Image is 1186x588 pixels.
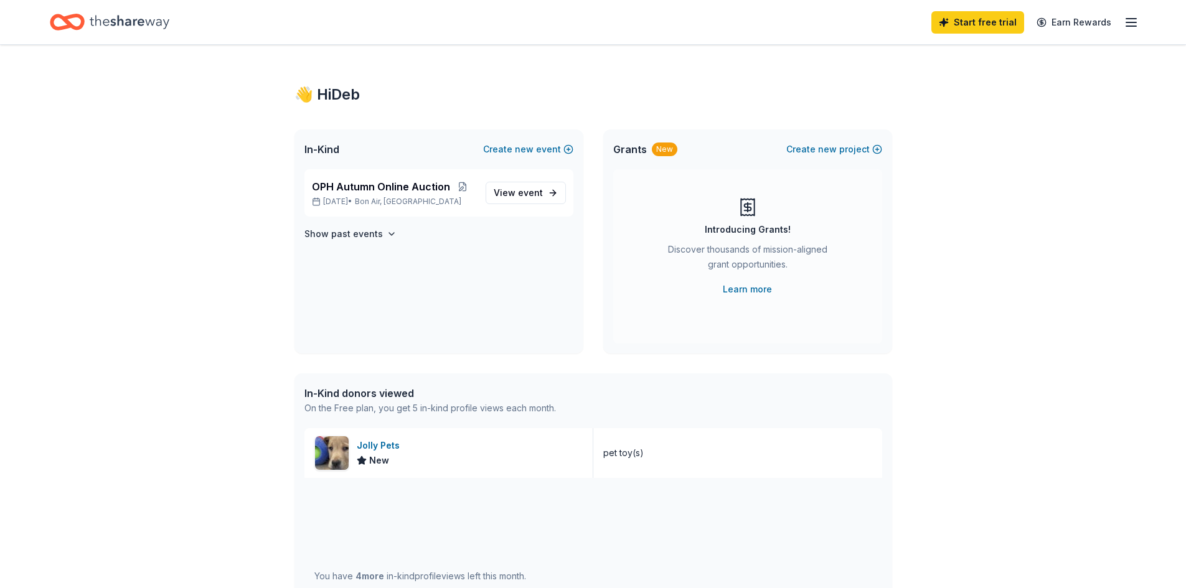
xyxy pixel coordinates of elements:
span: new [515,142,534,157]
a: View event [486,182,566,204]
div: In-Kind donors viewed [304,386,556,401]
span: OPH Autumn Online Auction [312,179,450,194]
span: In-Kind [304,142,339,157]
span: Grants [613,142,647,157]
img: Image for Jolly Pets [315,436,349,470]
button: Createnewevent [483,142,573,157]
button: Show past events [304,226,397,241]
button: Createnewproject [786,142,882,157]
p: [DATE] • [312,197,476,207]
div: You have in-kind profile views left this month. [314,569,526,584]
div: 👋 Hi Deb [294,85,892,105]
span: new [818,142,837,157]
span: View [494,185,543,200]
div: pet toy(s) [603,446,644,460]
div: Discover thousands of mission-aligned grant opportunities. [663,242,832,277]
a: Earn Rewards [1029,11,1119,34]
span: event [518,187,543,198]
span: Bon Air, [GEOGRAPHIC_DATA] [355,197,461,207]
span: New [369,453,389,468]
div: Introducing Grants! [705,222,791,237]
div: New [652,142,677,156]
a: Start free trial [931,11,1024,34]
span: 4 more [355,571,384,581]
a: Home [50,7,169,37]
a: Learn more [723,282,772,297]
div: Jolly Pets [357,438,405,453]
h4: Show past events [304,226,383,241]
div: On the Free plan, you get 5 in-kind profile views each month. [304,401,556,416]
